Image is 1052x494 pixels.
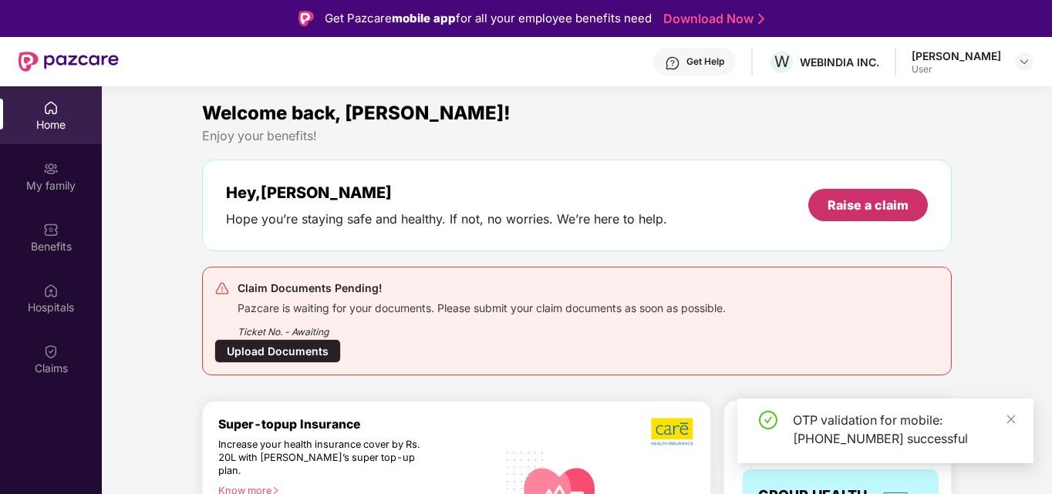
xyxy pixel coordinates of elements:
[758,11,764,27] img: Stroke
[793,411,1015,448] div: OTP validation for mobile: [PHONE_NUMBER] successful
[43,100,59,116] img: svg+xml;base64,PHN2ZyBpZD0iSG9tZSIgeG1sbnM9Imh0dHA6Ly93d3cudzMub3JnLzIwMDAvc3ZnIiB3aWR0aD0iMjAiIG...
[1006,414,1017,425] span: close
[238,279,726,297] div: Claim Documents Pending!
[912,63,1001,76] div: User
[665,55,680,71] img: svg+xml;base64,PHN2ZyBpZD0iSGVscC0zMngzMiIgeG1sbnM9Imh0dHA6Ly93d3cudzMub3JnLzIwMDAvc3ZnIiB3aWR0aD...
[1018,55,1030,68] img: svg+xml;base64,PHN2ZyBpZD0iRHJvcGRvd24tMzJ4MzIiIHhtbG5zPSJodHRwOi8vd3d3LnczLm9yZy8yMDAwL3N2ZyIgd2...
[218,439,430,478] div: Increase your health insurance cover by Rs. 20L with [PERSON_NAME]’s super top-up plan.
[43,161,59,176] img: svg+xml;base64,PHN2ZyB3aWR0aD0iMjAiIGhlaWdodD0iMjAiIHZpZXdCb3g9IjAgMCAyMCAyMCIgZmlsbD0ibm9uZSIgeG...
[392,11,456,25] strong: mobile app
[43,222,59,237] img: svg+xml;base64,PHN2ZyBpZD0iQmVuZWZpdHMiIHhtbG5zPSJodHRwOi8vd3d3LnczLm9yZy8yMDAwL3N2ZyIgd2lkdGg9Ij...
[226,183,667,202] div: Hey, [PERSON_NAME]
[218,417,497,432] div: Super-topup Insurance
[214,281,230,296] img: svg+xml;base64,PHN2ZyB4bWxucz0iaHR0cDovL3d3dy53My5vcmcvMjAwMC9zdmciIHdpZHRoPSIyNCIgaGVpZ2h0PSIyNC...
[43,344,59,359] img: svg+xml;base64,PHN2ZyBpZD0iQ2xhaW0iIHhtbG5zPSJodHRwOi8vd3d3LnczLm9yZy8yMDAwL3N2ZyIgd2lkdGg9IjIwIi...
[298,11,314,26] img: Logo
[663,11,760,27] a: Download Now
[759,411,777,429] span: check-circle
[828,197,909,213] div: Raise a claim
[226,211,667,227] div: Hope you’re staying safe and healthy. If not, no worries. We’re here to help.
[238,297,726,315] div: Pazcare is waiting for your documents. Please submit your claim documents as soon as possible.
[202,102,511,124] span: Welcome back, [PERSON_NAME]!
[800,55,879,69] div: WEBINDIA INC.
[238,315,726,339] div: Ticket No. - Awaiting
[214,339,341,363] div: Upload Documents
[325,9,652,28] div: Get Pazcare for all your employee benefits need
[19,52,119,72] img: New Pazcare Logo
[912,49,1001,63] div: [PERSON_NAME]
[774,52,790,71] span: W
[202,128,952,144] div: Enjoy your benefits!
[651,417,695,446] img: b5dec4f62d2307b9de63beb79f102df3.png
[686,55,724,68] div: Get Help
[43,283,59,298] img: svg+xml;base64,PHN2ZyBpZD0iSG9zcGl0YWxzIiB4bWxucz0iaHR0cDovL3d3dy53My5vcmcvMjAwMC9zdmciIHdpZHRoPS...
